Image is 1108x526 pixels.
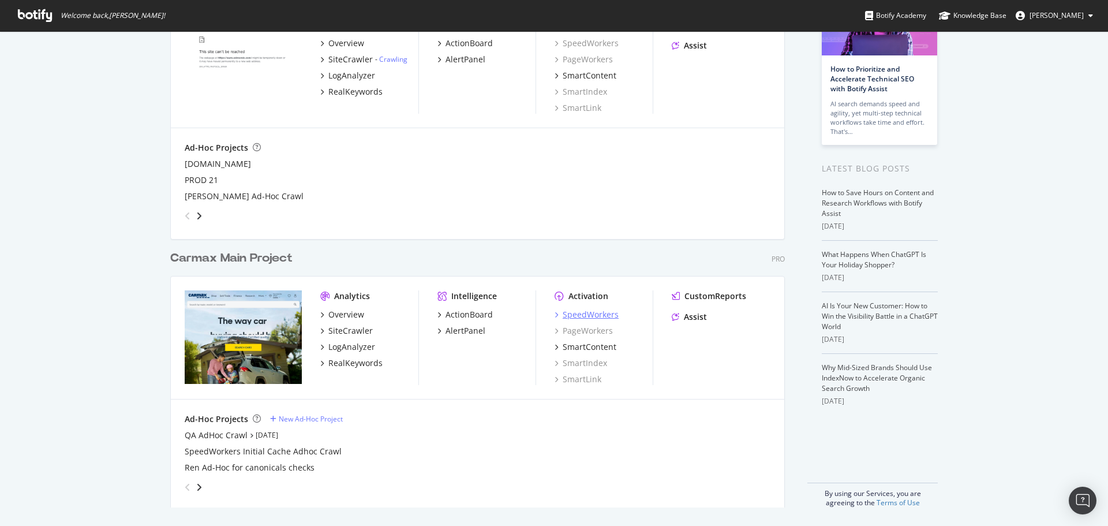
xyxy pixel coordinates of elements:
div: Analytics [334,290,370,302]
img: carmax.com [185,290,302,384]
div: SmartContent [563,341,616,353]
div: angle-left [180,478,195,497]
div: Assist [684,40,707,51]
div: AlertPanel [446,325,485,337]
div: RealKeywords [328,86,383,98]
a: Terms of Use [877,498,920,508]
a: Crawling [379,54,407,64]
a: QA AdHoc Crawl [185,430,248,441]
div: AI search demands speed and agility, yet multi-step technical workflows take time and effort. Tha... [830,99,929,136]
a: PageWorkers [555,325,613,337]
a: SpeedWorkers Initial Cache Adhoc Crawl [185,446,342,457]
a: PageWorkers [555,54,613,65]
div: [DATE] [822,396,938,406]
div: LogAnalyzer [328,341,375,353]
a: SiteCrawler [320,325,373,337]
a: Overview [320,309,364,320]
a: [DOMAIN_NAME] [185,158,251,170]
a: SmartIndex [555,86,607,98]
a: AlertPanel [437,325,485,337]
div: Open Intercom Messenger [1069,487,1096,514]
span: DeAngelo Walls [1030,10,1084,20]
div: Ad-Hoc Projects [185,413,248,425]
div: [DATE] [822,273,938,283]
a: Ren Ad-Hoc for canonicals checks [185,462,315,473]
div: Botify Academy [865,10,926,21]
a: [PERSON_NAME] Ad-Hoc Crawl [185,191,304,202]
div: ActionBoard [446,38,493,49]
a: AlertPanel [437,54,485,65]
div: CustomReports [684,290,746,302]
a: ActionBoard [437,38,493,49]
div: angle-right [195,482,203,493]
a: Assist [672,311,707,323]
div: Pro [772,254,785,264]
a: SiteCrawler- Crawling [320,54,407,65]
div: [DATE] [822,334,938,345]
a: Assist [672,40,707,51]
div: angle-left [180,207,195,225]
a: RealKeywords [320,357,383,369]
a: SpeedWorkers [555,38,619,49]
a: LogAnalyzer [320,341,375,353]
div: SiteCrawler [328,54,373,65]
div: Overview [328,309,364,320]
a: SmartIndex [555,357,607,369]
img: edmunds.com [185,19,302,113]
a: [DATE] [256,430,278,440]
div: By using our Services, you are agreeing to the [807,483,938,508]
div: [DATE] [822,221,938,232]
div: angle-right [195,210,203,222]
a: Carmax Main Project [170,250,297,267]
a: Why Mid-Sized Brands Should Use IndexNow to Accelerate Organic Search Growth [822,363,932,393]
a: RealKeywords [320,86,383,98]
div: - [375,54,407,64]
a: LogAnalyzer [320,70,375,81]
div: Carmax Main Project [170,250,293,267]
div: SpeedWorkers [563,309,619,320]
a: ActionBoard [437,309,493,320]
div: Latest Blog Posts [822,162,938,175]
div: Activation [568,290,608,302]
a: SmartContent [555,70,616,81]
div: Overview [328,38,364,49]
div: AlertPanel [446,54,485,65]
a: Overview [320,38,364,49]
div: Assist [684,311,707,323]
span: Welcome back, [PERSON_NAME] ! [61,11,165,20]
a: What Happens When ChatGPT Is Your Holiday Shopper? [822,249,926,270]
div: Knowledge Base [939,10,1006,21]
div: SiteCrawler [328,325,373,337]
a: New Ad-Hoc Project [270,414,343,424]
div: SmartContent [563,70,616,81]
a: How to Save Hours on Content and Research Workflows with Botify Assist [822,188,934,218]
a: AI Is Your New Customer: How to Win the Visibility Battle in a ChatGPT World [822,301,938,331]
div: RealKeywords [328,357,383,369]
a: SpeedWorkers [555,309,619,320]
div: ActionBoard [446,309,493,320]
a: PROD 21 [185,174,218,186]
div: Ad-Hoc Projects [185,142,248,154]
a: SmartContent [555,341,616,353]
div: New Ad-Hoc Project [279,414,343,424]
a: How to Prioritize and Accelerate Technical SEO with Botify Assist [830,64,914,94]
div: LogAnalyzer [328,70,375,81]
div: Intelligence [451,290,497,302]
a: SmartLink [555,374,601,385]
a: CustomReports [672,290,746,302]
button: [PERSON_NAME] [1006,6,1102,25]
a: SmartLink [555,102,601,114]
